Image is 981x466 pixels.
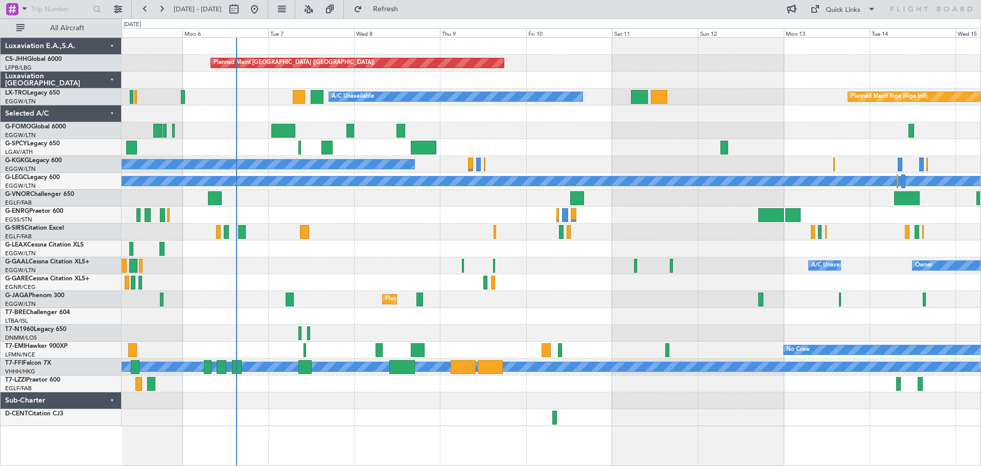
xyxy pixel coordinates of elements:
span: D-CENT [5,411,28,417]
a: LFMN/NCE [5,351,35,359]
a: LFPB/LBG [5,64,32,72]
span: LX-TRO [5,90,27,96]
a: T7-EMIHawker 900XP [5,343,67,349]
a: CS-JHHGlobal 6000 [5,56,62,62]
div: Fri 10 [526,28,612,37]
a: EGGW/LTN [5,250,36,257]
span: [DATE] - [DATE] [174,5,222,14]
a: EGGW/LTN [5,131,36,139]
div: Quick Links [826,5,860,15]
span: T7-N1960 [5,326,34,332]
span: G-KGKG [5,158,29,164]
a: DNMM/LOS [5,334,37,342]
a: G-VNORChallenger 650 [5,191,74,197]
div: Wed 8 [354,28,440,37]
span: G-VNOR [5,191,30,197]
span: All Aircraft [27,25,108,32]
a: LGAV/ATH [5,148,33,156]
span: G-GAAL [5,259,29,265]
div: Planned Maint [GEOGRAPHIC_DATA] ([GEOGRAPHIC_DATA]) [214,55,375,71]
span: G-LEAX [5,242,27,248]
span: G-SIRS [5,225,25,231]
a: G-GARECessna Citation XLS+ [5,276,89,282]
a: EGLF/FAB [5,385,32,392]
span: G-SPCY [5,141,27,147]
span: CS-JHH [5,56,27,62]
div: Sun 12 [698,28,784,37]
a: G-JAGAPhenom 300 [5,293,64,299]
a: G-FOMOGlobal 6000 [5,124,66,130]
div: No Crew [786,342,810,358]
div: Owner [915,258,932,273]
a: EGGW/LTN [5,98,36,105]
a: EGLF/FAB [5,199,32,207]
a: G-KGKGLegacy 600 [5,158,62,164]
input: Trip Number [31,2,90,17]
button: Refresh [349,1,410,17]
div: Thu 9 [440,28,526,37]
div: A/C Unavailable [332,89,374,104]
div: Planned Maint Riga (Riga Intl) [851,89,927,104]
a: EGGW/LTN [5,182,36,190]
a: VHHH/HKG [5,368,35,375]
a: EGGW/LTN [5,267,36,274]
span: G-FOMO [5,124,31,130]
a: EGGW/LTN [5,165,36,173]
a: LX-TROLegacy 650 [5,90,60,96]
a: T7-FFIFalcon 7X [5,360,51,366]
a: T7-BREChallenger 604 [5,309,70,316]
span: G-ENRG [5,208,29,214]
a: T7-LZZIPraetor 600 [5,377,60,383]
span: G-JAGA [5,293,29,299]
div: Planned Maint [GEOGRAPHIC_DATA] ([GEOGRAPHIC_DATA]) [385,292,546,307]
span: G-LEGC [5,174,27,181]
div: Sat 11 [612,28,698,37]
a: EGGW/LTN [5,300,36,308]
a: EGLF/FAB [5,233,32,240]
a: G-LEAXCessna Citation XLS [5,242,84,248]
div: Mon 6 [182,28,268,37]
span: G-GARE [5,276,29,282]
button: Quick Links [805,1,881,17]
div: Tue 7 [268,28,354,37]
div: Sun 5 [97,28,182,37]
a: G-GAALCessna Citation XLS+ [5,259,89,265]
a: EGSS/STN [5,216,32,224]
a: EGNR/CEG [5,283,36,291]
span: T7-EMI [5,343,25,349]
button: All Aircraft [11,20,111,36]
a: G-ENRGPraetor 600 [5,208,63,214]
span: T7-LZZI [5,377,26,383]
div: Tue 14 [870,28,955,37]
span: Refresh [364,6,407,13]
a: T7-N1960Legacy 650 [5,326,66,332]
a: LTBA/ISL [5,317,28,325]
a: G-SIRSCitation Excel [5,225,64,231]
a: D-CENTCitation CJ3 [5,411,63,417]
a: G-SPCYLegacy 650 [5,141,60,147]
div: Mon 13 [784,28,870,37]
span: T7-BRE [5,309,26,316]
span: T7-FFI [5,360,23,366]
div: A/C Unavailable [811,258,854,273]
div: [DATE] [124,20,141,29]
a: G-LEGCLegacy 600 [5,174,60,181]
